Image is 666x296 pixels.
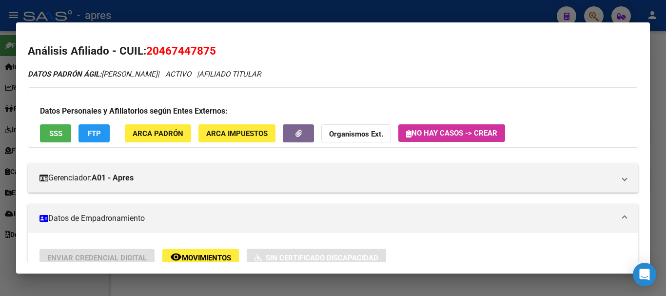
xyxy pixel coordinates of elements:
span: Sin Certificado Discapacidad [266,254,378,262]
span: AFILIADO TITULAR [199,70,261,79]
span: SSS [49,129,62,138]
strong: Organismos Ext. [329,130,383,138]
mat-panel-title: Gerenciador: [39,172,615,184]
strong: DATOS PADRÓN ÁGIL: [28,70,101,79]
h2: Análisis Afiliado - CUIL: [28,43,638,59]
span: ARCA Padrón [133,129,183,138]
mat-expansion-panel-header: Datos de Empadronamiento [28,204,638,233]
button: Organismos Ext. [321,124,391,142]
button: SSS [40,124,71,142]
button: ARCA Impuestos [198,124,275,142]
span: No hay casos -> Crear [406,129,497,138]
h3: Datos Personales y Afiliatorios según Entes Externos: [40,105,626,117]
mat-icon: remove_red_eye [170,251,182,263]
button: ARCA Padrón [125,124,191,142]
strong: A01 - Apres [92,172,134,184]
span: ARCA Impuestos [206,129,268,138]
span: Enviar Credencial Digital [47,254,147,262]
mat-expansion-panel-header: Gerenciador:A01 - Apres [28,163,638,193]
button: Sin Certificado Discapacidad [247,249,386,267]
button: FTP [78,124,110,142]
button: No hay casos -> Crear [398,124,505,142]
span: FTP [88,129,101,138]
button: Movimientos [162,249,239,267]
span: 20467447875 [146,44,216,57]
div: Open Intercom Messenger [633,263,656,286]
button: Enviar Credencial Digital [39,249,155,267]
i: | ACTIVO | [28,70,261,79]
span: [PERSON_NAME] [28,70,157,79]
span: Movimientos [182,254,231,262]
mat-panel-title: Datos de Empadronamiento [39,213,615,224]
